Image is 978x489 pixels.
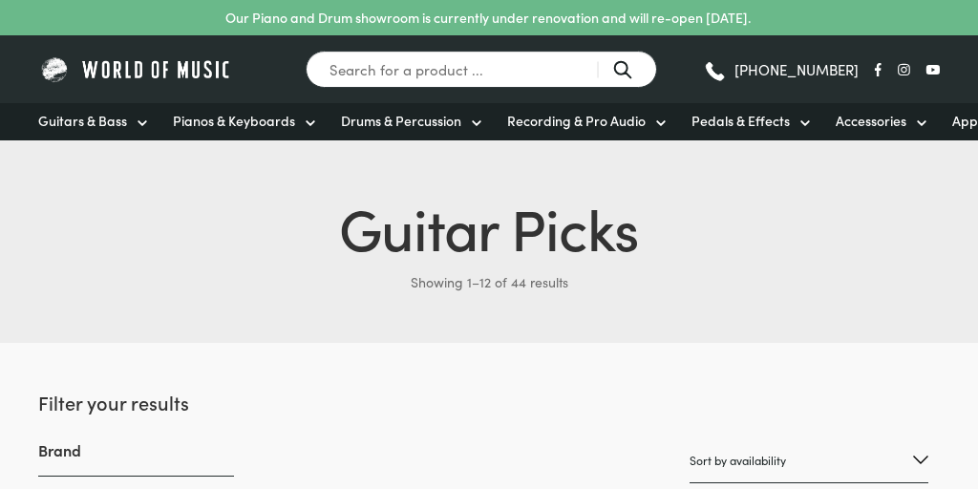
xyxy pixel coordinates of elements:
span: Pianos & Keyboards [173,111,295,131]
span: Drums & Percussion [341,111,461,131]
a: [PHONE_NUMBER] [703,55,859,84]
span: Accessories [836,111,906,131]
p: Our Piano and Drum showroom is currently under renovation and will re-open [DATE]. [225,8,751,28]
p: Showing 1–12 of 44 results [38,266,940,297]
span: [PHONE_NUMBER] [734,62,859,76]
span: Guitars & Bass [38,111,127,131]
h1: Guitar Picks [38,186,940,266]
input: Search for a product ... [306,51,657,88]
iframe: Chat with our support team [701,279,978,489]
select: Shop order [690,438,928,483]
img: World of Music [38,54,234,84]
h2: Filter your results [38,389,234,415]
h3: Brand [38,439,234,477]
span: Pedals & Effects [691,111,790,131]
span: Recording & Pro Audio [507,111,646,131]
